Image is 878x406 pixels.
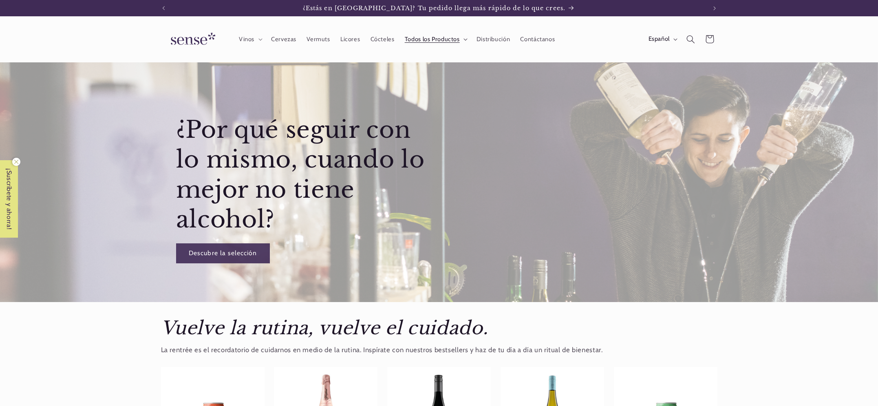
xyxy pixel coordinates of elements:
[239,35,254,43] span: Vinos
[649,35,670,44] span: Español
[161,344,717,356] p: La rentrée es el recordatorio de cuidarnos en medio de la rutina. Inspírate con nuestros bestsell...
[365,30,399,48] a: Cócteles
[340,35,360,43] span: Licores
[1,160,18,238] span: ¡Suscríbete y ahorra!
[176,243,269,263] a: Descubre la selección
[471,30,515,48] a: Distribución
[371,35,395,43] span: Cócteles
[335,30,365,48] a: Licores
[158,24,225,54] a: Sense
[176,115,437,235] h2: ¿Por qué seguir con lo mismo, cuando lo mejor no tiene alcohol?
[161,28,222,51] img: Sense
[302,30,335,48] a: Vermuts
[271,35,296,43] span: Cervezas
[307,35,330,43] span: Vermuts
[405,35,460,43] span: Todos los Productos
[681,30,700,49] summary: Búsqueda
[303,4,565,12] span: ¿Estás en [GEOGRAPHIC_DATA]? Tu pedido llega más rápido de lo que crees.
[520,35,555,43] span: Contáctanos
[234,30,266,48] summary: Vinos
[515,30,560,48] a: Contáctanos
[643,31,681,47] button: Español
[399,30,471,48] summary: Todos los Productos
[161,317,488,339] em: Vuelve la rutina, vuelve el cuidado.
[477,35,510,43] span: Distribución
[266,30,301,48] a: Cervezas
